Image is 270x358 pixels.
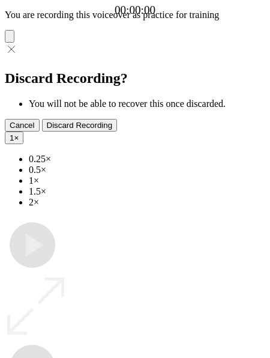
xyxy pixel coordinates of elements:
h2: Discard Recording? [5,70,265,86]
li: 0.5× [29,165,265,175]
button: Cancel [5,119,40,132]
span: 1 [10,133,14,142]
li: 2× [29,197,265,208]
button: Discard Recording [42,119,118,132]
button: 1× [5,132,23,144]
li: You will not be able to recover this once discarded. [29,99,265,109]
p: You are recording this voiceover as practice for training [5,10,265,20]
li: 1.5× [29,186,265,197]
li: 1× [29,175,265,186]
a: 00:00:00 [115,4,155,17]
li: 0.25× [29,154,265,165]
